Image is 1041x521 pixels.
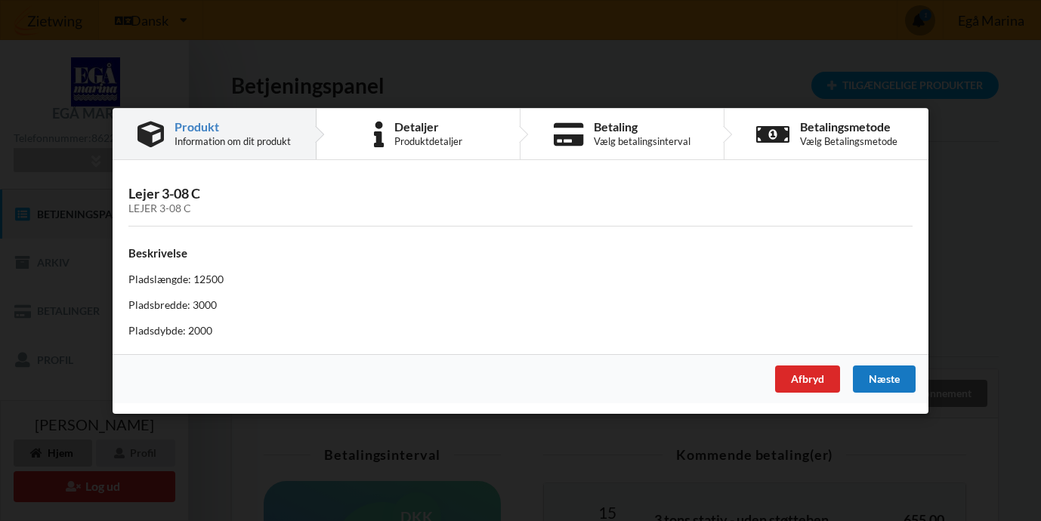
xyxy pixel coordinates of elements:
div: Vælg Betalingsmetode [800,135,897,147]
div: Lejer 3-08 C [128,202,913,214]
div: Afbryd [775,365,840,392]
div: Produktdetaljer [394,135,462,147]
h4: Beskrivelse [128,246,913,260]
h3: Lejer 3-08 C [128,184,913,214]
div: Detaljer [394,121,462,133]
p: Pladsdybde: 2000 [128,322,913,338]
div: Information om dit produkt [175,135,291,147]
div: Betalingsmetode [800,121,897,133]
div: Produkt [175,121,291,133]
div: Betaling [594,121,690,133]
p: Pladsbredde: 3000 [128,297,913,312]
div: Vælg betalingsinterval [594,135,690,147]
div: Næste [853,365,916,392]
p: Pladslængde: 12500 [128,271,913,286]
